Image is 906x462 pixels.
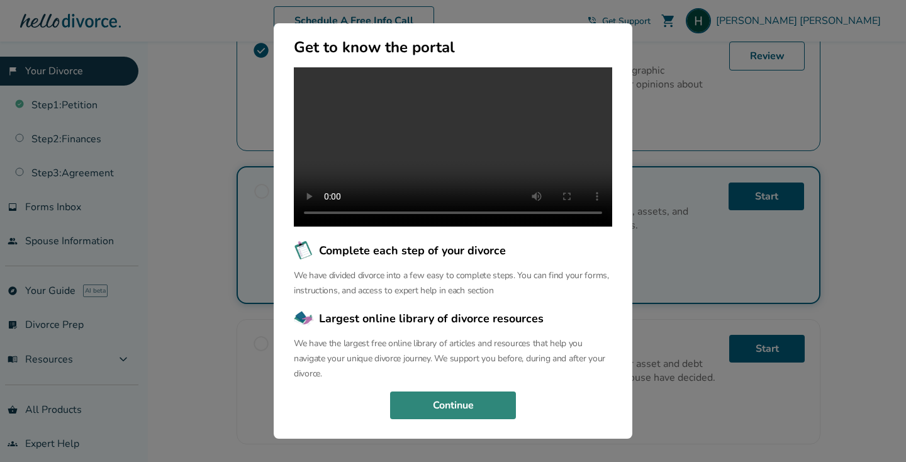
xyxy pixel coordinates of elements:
iframe: Chat Widget [843,402,906,462]
p: We have the largest free online library of articles and resources that help you navigate your uni... [294,336,612,381]
img: Complete each step of your divorce [294,240,314,261]
h2: Get to know the portal [294,37,612,57]
span: Largest online library of divorce resources [319,310,544,327]
p: We have divided divorce into a few easy to complete steps. You can find your forms, instructions,... [294,268,612,298]
button: Continue [390,392,516,419]
span: Complete each step of your divorce [319,242,506,259]
img: Largest online library of divorce resources [294,308,314,329]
